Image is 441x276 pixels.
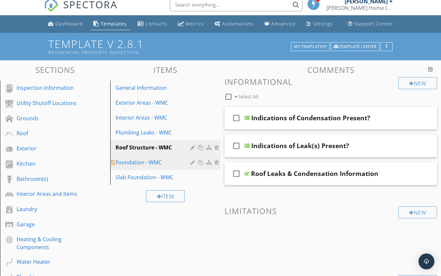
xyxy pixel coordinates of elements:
[135,18,170,30] a: Contacts
[224,206,437,215] h3: Limitations
[17,220,79,228] div: Garage
[17,84,79,92] div: Inspection Information
[271,21,296,27] div: Advanced
[45,18,85,30] a: Dashboard
[251,170,378,178] div: Roof Leaks & Condensation Information
[231,166,242,182] i: check_box_outline_blank
[222,21,254,27] div: Automations
[354,21,393,27] div: Support Center
[116,84,192,92] div: General Information
[262,18,298,30] a: Advanced
[17,190,79,198] div: Interior Areas and Items
[17,144,79,152] div: Exterior
[326,5,393,11] div: Schmutte Home Inspections
[334,44,376,49] div: Template Center
[17,258,79,266] div: Water Heater
[110,65,220,74] h3: Items
[251,114,370,122] div: Indications of Condensation Present?
[55,21,83,27] div: Dashboard
[345,18,396,30] a: Support Center
[331,42,379,51] button: Template Center
[48,50,293,55] div: Residential Property Inspection
[175,18,207,30] a: Metrics
[398,77,437,89] div: New
[17,205,79,213] div: Laundry
[238,93,259,100] span: Select All
[186,21,204,27] div: Metrics
[291,42,330,51] button: My Templates
[17,114,79,122] div: Grounds
[224,65,437,74] h3: Comments
[91,18,129,30] a: Templates
[116,129,192,137] div: Plumbing Leaks - WMC
[116,143,192,151] div: Roof Structure - WMC
[224,77,437,86] h3: Informational
[17,99,79,107] div: Utility Shutoff Locations
[116,158,192,166] div: Foundation - WMC
[418,253,434,269] div: Open Intercom Messenger
[251,142,349,150] div: Indications of Leak(s) Present?
[304,18,335,30] a: Settings
[101,21,127,27] div: Templates
[17,129,79,137] div: Roof
[331,43,379,49] a: Template Center
[17,175,79,183] div: Bathroom(s)
[212,18,256,30] a: Automations (Basic)
[294,44,327,49] div: My Templates
[116,173,192,181] div: Slab Foundation - WMC
[313,21,333,27] div: Settings
[17,160,79,168] div: Kitchen
[17,235,79,251] div: Heating & Cooling Components
[116,114,192,122] div: Interior Areas - WMC
[398,206,437,218] div: New
[145,21,167,27] div: Contacts
[231,110,242,126] i: check_box_outline_blank
[116,99,192,107] div: Exterior Areas - WMC
[48,38,393,55] h1: Template v 2.8.1
[231,138,242,154] i: check_box_outline_blank
[146,190,185,202] div: Item
[44,3,118,17] a: SPECTORA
